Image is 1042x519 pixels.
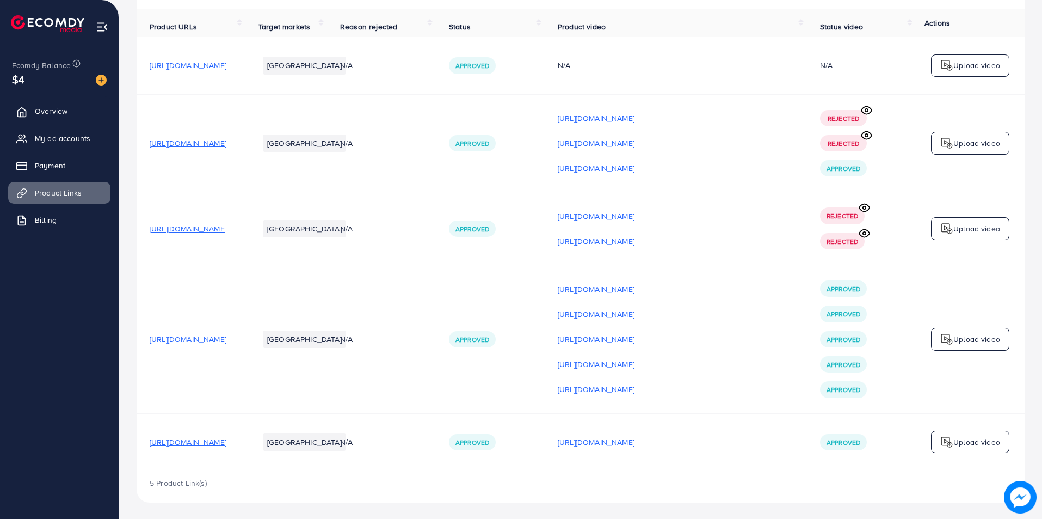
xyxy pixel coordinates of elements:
li: [GEOGRAPHIC_DATA] [263,331,346,348]
li: [GEOGRAPHIC_DATA] [263,433,346,451]
span: 5 Product Link(s) [150,478,207,489]
span: Approved [827,385,860,394]
img: image [96,75,107,86]
p: [URL][DOMAIN_NAME] [558,358,634,371]
span: Target markets [258,21,310,32]
img: menu [96,21,108,33]
p: Upload video [953,137,1000,150]
img: logo [940,59,953,72]
span: Approved [455,61,489,70]
span: Rejected [828,114,859,123]
span: N/A [340,437,353,448]
img: image [1004,481,1037,514]
span: Reason rejected [340,21,397,32]
span: N/A [340,223,353,234]
span: Approved [455,335,489,344]
a: Billing [8,209,110,231]
p: Upload video [953,333,1000,346]
img: logo [940,137,953,150]
img: logo [11,15,84,32]
span: Approved [455,224,489,234]
img: logo [940,333,953,346]
img: logo [940,222,953,235]
span: Status [449,21,471,32]
span: N/A [340,334,353,345]
p: [URL][DOMAIN_NAME] [558,112,634,125]
li: [GEOGRAPHIC_DATA] [263,135,346,152]
a: My ad accounts [8,127,110,149]
p: [URL][DOMAIN_NAME] [558,210,634,223]
p: [URL][DOMAIN_NAME] [558,436,634,449]
a: Product Links [8,182,110,204]
p: [URL][DOMAIN_NAME] [558,308,634,321]
div: N/A [558,60,794,71]
a: Overview [8,100,110,122]
span: $4 [12,71,24,87]
span: [URL][DOMAIN_NAME] [150,60,226,71]
span: [URL][DOMAIN_NAME] [150,138,226,149]
span: Approved [455,139,489,148]
span: Product Links [35,187,82,198]
span: N/A [340,138,353,149]
span: Rejected [827,237,858,246]
span: Approved [827,360,860,369]
span: Rejected [828,139,859,148]
p: [URL][DOMAIN_NAME] [558,383,634,396]
span: N/A [340,60,353,71]
span: Product URLs [150,21,197,32]
p: Upload video [953,59,1000,72]
a: Payment [8,155,110,176]
span: Rejected [827,211,858,221]
p: Upload video [953,436,1000,449]
span: Ecomdy Balance [12,60,71,71]
p: [URL][DOMAIN_NAME] [558,333,634,346]
span: Status video [820,21,863,32]
span: Product video [558,21,606,32]
p: [URL][DOMAIN_NAME] [558,235,634,248]
span: Billing [35,215,57,225]
span: [URL][DOMAIN_NAME] [150,334,226,345]
span: Overview [35,106,67,117]
p: [URL][DOMAIN_NAME] [558,137,634,150]
img: logo [940,436,953,449]
div: N/A [820,60,833,71]
span: Approved [827,164,860,173]
span: Approved [827,438,860,447]
span: [URL][DOMAIN_NAME] [150,437,226,448]
span: Approved [827,284,860,294]
span: Approved [455,438,489,447]
li: [GEOGRAPHIC_DATA] [263,220,346,237]
span: Approved [827,335,860,344]
p: [URL][DOMAIN_NAME] [558,283,634,296]
p: [URL][DOMAIN_NAME] [558,162,634,175]
li: [GEOGRAPHIC_DATA] [263,57,346,74]
span: [URL][DOMAIN_NAME] [150,223,226,234]
span: Actions [924,17,950,28]
span: Payment [35,160,65,171]
span: Approved [827,309,860,319]
span: My ad accounts [35,133,90,144]
p: Upload video [953,222,1000,235]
